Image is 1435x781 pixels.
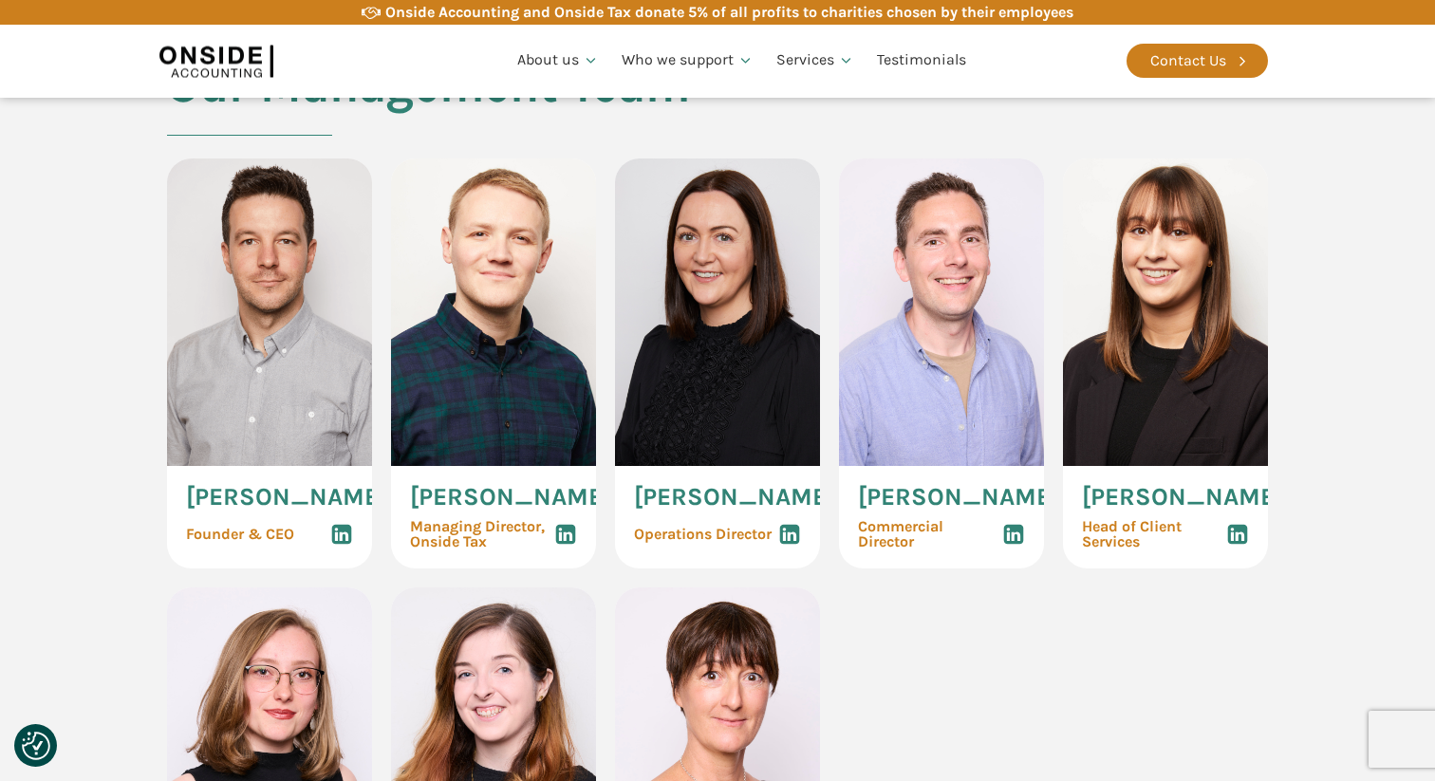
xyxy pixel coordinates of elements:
a: About us [506,28,610,93]
span: Commercial Director [858,519,1002,549]
button: Consent Preferences [22,732,50,760]
div: Contact Us [1150,48,1226,73]
a: Testimonials [866,28,978,93]
a: Who we support [610,28,765,93]
span: Head of Client Services [1082,519,1226,549]
span: Managing Director, Onside Tax [410,519,545,549]
span: Founder & CEO [186,527,294,542]
a: Contact Us [1127,44,1268,78]
span: Operations Director [634,527,772,542]
h2: Our Management Team [167,60,690,158]
span: [PERSON_NAME] [186,485,387,510]
span: [PERSON_NAME] [410,485,611,510]
span: [PERSON_NAME] [634,485,835,510]
img: Revisit consent button [22,732,50,760]
span: [PERSON_NAME] [1082,485,1283,510]
span: [PERSON_NAME] [858,485,1059,510]
img: Onside Accounting [159,39,273,83]
a: Services [765,28,866,93]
